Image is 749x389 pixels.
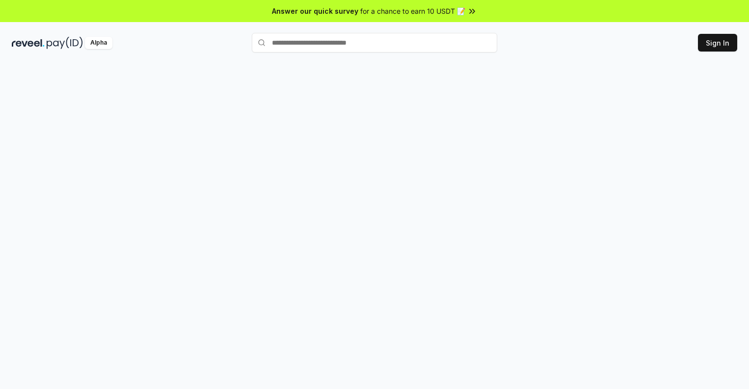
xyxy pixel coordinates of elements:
[272,6,358,16] span: Answer our quick survey
[47,37,83,49] img: pay_id
[85,37,112,49] div: Alpha
[12,37,45,49] img: reveel_dark
[698,34,737,52] button: Sign In
[360,6,465,16] span: for a chance to earn 10 USDT 📝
